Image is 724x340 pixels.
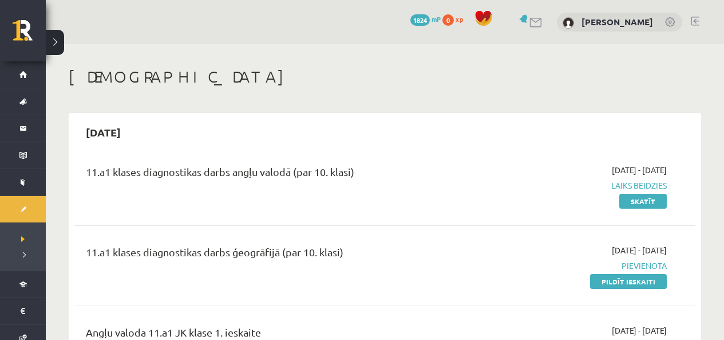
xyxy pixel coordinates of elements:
span: Pievienota [485,260,667,272]
h1: [DEMOGRAPHIC_DATA] [69,67,701,87]
span: xp [456,14,463,24]
div: 11.a1 klases diagnostikas darbs angļu valodā (par 10. klasi) [86,164,468,185]
h2: [DATE] [74,119,132,146]
span: mP [432,14,441,24]
span: 0 [442,14,454,26]
div: 11.a1 klases diagnostikas darbs ģeogrāfijā (par 10. klasi) [86,244,468,265]
a: Pildīt ieskaiti [590,274,667,289]
span: [DATE] - [DATE] [612,325,667,337]
span: [DATE] - [DATE] [612,244,667,256]
a: 1824 mP [410,14,441,24]
a: Skatīt [619,194,667,209]
span: Laiks beidzies [485,179,667,192]
a: 0 xp [442,14,469,24]
span: 1824 [410,14,430,26]
a: [PERSON_NAME] [581,16,653,28]
a: Rīgas 1. Tālmācības vidusskola [13,20,46,49]
img: Daniela Fedukoviča [563,17,574,29]
span: [DATE] - [DATE] [612,164,667,176]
